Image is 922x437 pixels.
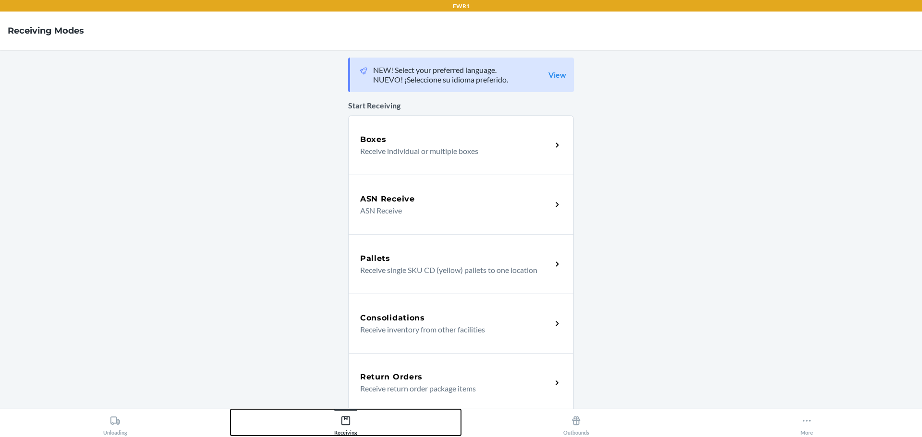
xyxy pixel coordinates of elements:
p: NEW! Select your preferred language. [373,65,508,75]
p: EWR1 [453,2,470,11]
p: Receive single SKU CD (yellow) pallets to one location [360,264,544,276]
h5: ASN Receive [360,193,415,205]
a: BoxesReceive individual or multiple boxes [348,115,574,175]
button: Outbounds [461,409,691,436]
div: Unloading [103,412,127,436]
p: Receive inventory from other facilities [360,324,544,335]
h5: Return Orders [360,371,423,383]
a: Return OrdersReceive return order package items [348,353,574,413]
p: Receive return order package items [360,383,544,394]
div: Outbounds [563,412,589,436]
a: ConsolidationsReceive inventory from other facilities [348,294,574,353]
p: ASN Receive [360,205,544,216]
p: Start Receiving [348,100,574,111]
h4: Receiving Modes [8,24,84,37]
p: NUEVO! ¡Seleccione su idioma preferido. [373,75,508,84]
div: Receiving [334,412,357,436]
a: View [548,70,566,80]
div: More [801,412,813,436]
h5: Pallets [360,253,390,264]
h5: Consolidations [360,312,425,324]
h5: Boxes [360,134,387,145]
button: More [691,409,922,436]
a: PalletsReceive single SKU CD (yellow) pallets to one location [348,234,574,294]
a: ASN ReceiveASN Receive [348,175,574,234]
button: Receiving [230,409,461,436]
p: Receive individual or multiple boxes [360,145,544,157]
